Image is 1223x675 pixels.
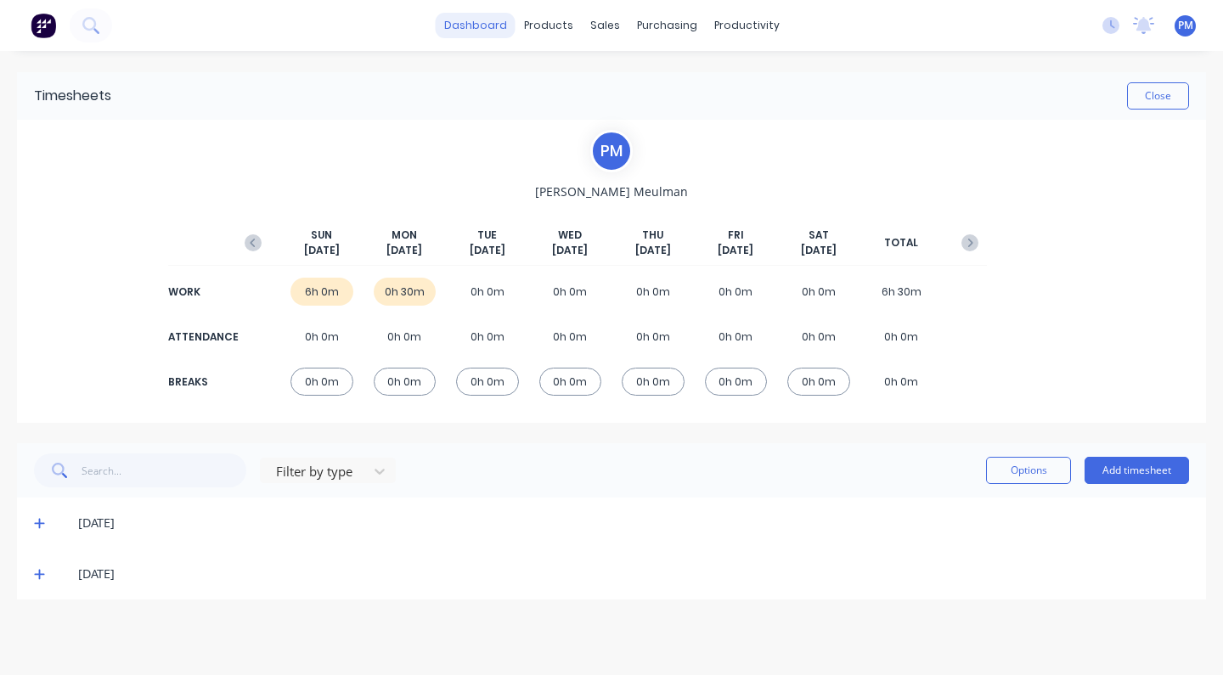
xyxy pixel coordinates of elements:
div: 0h 0m [705,368,768,396]
span: TOTAL [884,235,918,250]
span: THU [642,228,663,243]
div: 0h 0m [539,323,602,351]
span: [DATE] [801,243,837,258]
span: SAT [809,228,829,243]
div: 0h 0m [787,278,850,306]
span: SUN [311,228,332,243]
div: [DATE] [78,514,1189,532]
span: MON [392,228,417,243]
div: 0h 0m [705,278,768,306]
button: Add timesheet [1085,457,1189,484]
div: 0h 0m [787,368,850,396]
div: 0h 0m [539,368,602,396]
span: PM [1178,18,1193,33]
div: sales [582,13,628,38]
div: [DATE] [78,565,1189,583]
input: Search... [82,453,247,487]
div: 0h 0m [705,323,768,351]
span: FRI [728,228,744,243]
a: dashboard [436,13,516,38]
div: 0h 0m [456,323,519,351]
button: Options [986,457,1071,484]
div: WORK [168,284,236,300]
span: WED [558,228,582,243]
div: 0h 0m [622,278,685,306]
div: products [516,13,582,38]
span: [DATE] [304,243,340,258]
div: 0h 0m [374,368,437,396]
div: ATTENDANCE [168,329,236,345]
span: [PERSON_NAME] Meulman [535,183,688,200]
div: 0h 0m [787,323,850,351]
div: 0h 0m [871,323,933,351]
div: 0h 0m [374,323,437,351]
span: [DATE] [635,243,671,258]
div: productivity [706,13,788,38]
span: [DATE] [718,243,753,258]
span: [DATE] [386,243,422,258]
span: TUE [477,228,497,243]
div: BREAKS [168,374,236,390]
div: 0h 0m [622,323,685,351]
div: 0h 30m [374,278,437,306]
div: Timesheets [34,86,111,106]
span: [DATE] [470,243,505,258]
div: 0h 0m [290,368,353,396]
div: purchasing [628,13,706,38]
div: 0h 0m [871,368,933,396]
span: [DATE] [552,243,588,258]
div: 6h 30m [871,278,933,306]
div: 0h 0m [456,368,519,396]
div: 0h 0m [539,278,602,306]
div: 0h 0m [456,278,519,306]
img: Factory [31,13,56,38]
div: 0h 0m [290,323,353,351]
div: 6h 0m [290,278,353,306]
div: 0h 0m [622,368,685,396]
div: P M [590,130,633,172]
button: Close [1127,82,1189,110]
